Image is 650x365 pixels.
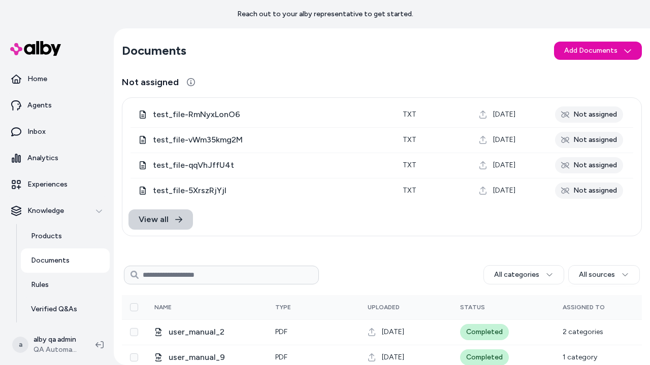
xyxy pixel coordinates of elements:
[139,159,386,171] div: test_file-qqVhJffU4t.txt
[493,135,515,145] span: [DATE]
[4,146,110,170] a: Analytics
[31,231,62,241] p: Products
[153,134,386,146] span: test_file-vWm35kmg2M
[154,351,259,363] div: user_manual_9.pdf
[403,135,416,144] span: txt
[130,353,138,361] button: Select row
[483,265,564,284] button: All categories
[27,127,46,137] p: Inbox
[555,182,623,199] div: Not assigned
[130,328,138,336] button: Select row
[4,67,110,91] a: Home
[460,324,509,340] div: Completed
[10,41,61,56] img: alby Logo
[555,132,623,148] div: Not assigned
[154,326,259,338] div: user_manual_2.pdf
[153,185,386,197] span: test_file-5XrszRjYjI
[122,75,179,89] span: Not assigned
[21,248,110,273] a: Documents
[139,213,169,226] span: View all
[563,353,597,361] span: 1 category
[493,109,515,120] span: [DATE]
[493,186,515,196] span: [DATE]
[153,108,386,121] span: test_file-RmNyxLonO6
[4,93,110,118] a: Agents
[128,209,193,230] a: View all
[27,100,52,111] p: Agents
[368,304,400,311] span: Uploaded
[139,108,386,121] div: test_file-RmNyxLonO6.txt
[563,304,605,311] span: Assigned To
[154,303,231,311] div: Name
[568,265,640,284] button: All sources
[403,110,416,119] span: txt
[460,304,485,311] span: Status
[6,328,87,361] button: aalby qa adminQA Automation 1
[555,157,623,173] div: Not assigned
[4,120,110,144] a: Inbox
[555,106,623,123] div: Not assigned
[21,273,110,297] a: Rules
[153,159,386,171] span: test_file-qqVhJffU4t
[169,326,259,338] span: user_manual_2
[563,327,603,336] span: 2 categories
[12,337,28,353] span: a
[21,224,110,248] a: Products
[31,280,49,290] p: Rules
[169,351,259,363] span: user_manual_9
[122,43,186,59] h2: Documents
[21,297,110,321] a: Verified Q&As
[27,179,68,190] p: Experiences
[579,270,615,280] span: All sources
[554,42,642,60] button: Add Documents
[31,304,77,314] p: Verified Q&As
[34,345,79,355] span: QA Automation 1
[27,74,47,84] p: Home
[275,353,287,361] span: pdf
[403,186,416,195] span: txt
[403,161,416,169] span: txt
[31,255,70,266] p: Documents
[4,172,110,197] a: Experiences
[494,270,539,280] span: All categories
[27,206,64,216] p: Knowledge
[130,303,138,311] button: Select all
[493,160,515,170] span: [DATE]
[4,199,110,223] button: Knowledge
[34,335,79,345] p: alby qa admin
[27,153,58,163] p: Analytics
[382,352,404,362] span: [DATE]
[382,327,404,337] span: [DATE]
[139,134,386,146] div: test_file-vWm35kmg2M.txt
[139,185,386,197] div: test_file-5XrszRjYjI.txt
[275,327,287,336] span: pdf
[275,304,291,311] span: Type
[237,9,413,19] p: Reach out to your alby representative to get started.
